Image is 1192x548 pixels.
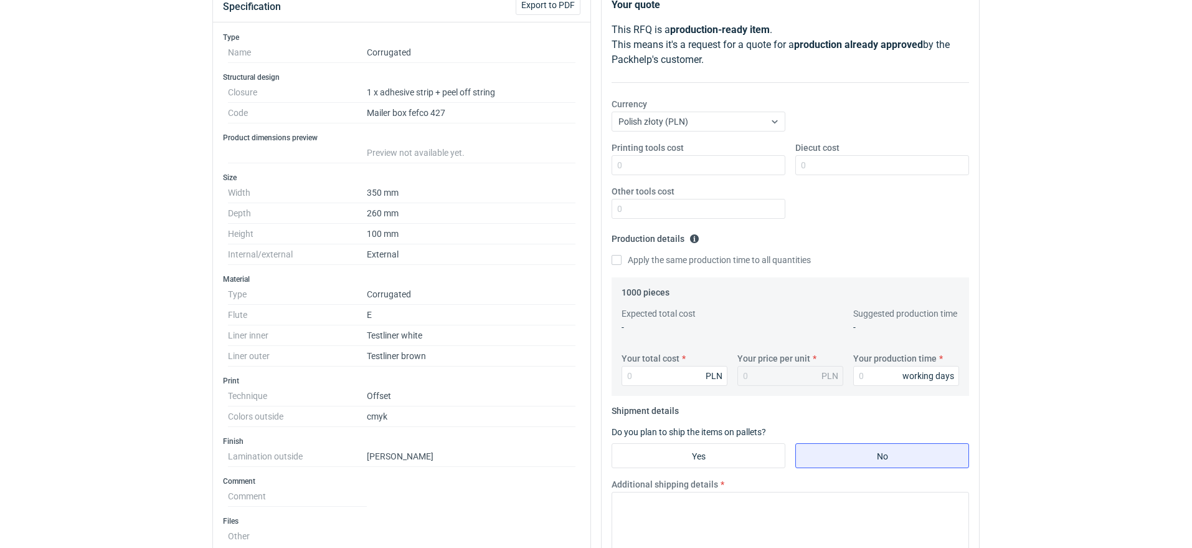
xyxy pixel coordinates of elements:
[795,155,969,175] input: 0
[622,321,727,334] p: -
[612,401,679,416] legend: Shipment details
[622,282,669,297] legend: 1000 pieces
[223,274,580,284] h3: Material
[228,406,367,427] dt: Colors outside
[367,103,575,123] dd: Mailer box fefco 427
[794,39,923,50] strong: production already approved
[367,148,465,158] span: Preview not available yet.
[367,386,575,406] dd: Offset
[670,24,770,36] strong: production-ready item
[706,370,722,382] div: PLN
[367,284,575,305] dd: Corrugated
[521,1,575,9] span: Export to PDF
[228,325,367,346] dt: Liner inner
[367,446,575,467] dd: [PERSON_NAME]
[367,325,575,346] dd: Testliner white
[228,526,367,541] dt: Other
[367,305,575,325] dd: E
[367,42,575,63] dd: Corrugated
[223,173,580,183] h3: Size
[367,224,575,244] dd: 100 mm
[228,203,367,224] dt: Depth
[223,376,580,386] h3: Print
[367,203,575,224] dd: 260 mm
[367,346,575,367] dd: Testliner brown
[228,346,367,367] dt: Liner outer
[853,366,959,386] input: 0
[853,307,957,320] label: Suggested production time
[367,183,575,203] dd: 350 mm
[367,82,575,103] dd: 1 x adhesive strip + peel off string
[618,117,688,127] span: Polish złoty (PLN)
[612,229,699,244] legend: Production details
[612,199,785,219] input: 0
[853,321,959,334] p: -
[228,386,367,406] dt: Technique
[622,366,727,386] input: 0
[821,370,838,382] div: PLN
[612,142,684,154] label: Printing tools cost
[367,406,575,427] dd: cmyk
[902,370,954,382] div: working days
[228,305,367,325] dt: Flute
[612,155,785,175] input: 0
[228,486,367,507] dt: Comment
[853,352,937,365] label: Your production time
[622,307,696,320] label: Expected total cost
[228,224,367,244] dt: Height
[612,98,647,110] label: Currency
[228,82,367,103] dt: Closure
[228,42,367,63] dt: Name
[228,183,367,203] dt: Width
[612,478,718,491] label: Additional shipping details
[228,446,367,467] dt: Lamination outside
[622,352,679,365] label: Your total cost
[223,72,580,82] h3: Structural design
[612,443,785,468] label: Yes
[228,244,367,265] dt: Internal/external
[795,443,969,468] label: No
[228,103,367,123] dt: Code
[737,352,810,365] label: Your price per unit
[612,254,811,266] label: Apply the same production time to all quantities
[612,22,969,67] p: This RFQ is a . This means it's a request for a quote for a by the Packhelp's customer.
[223,476,580,486] h3: Comment
[223,32,580,42] h3: Type
[795,142,840,154] label: Diecut cost
[612,185,674,198] label: Other tools cost
[223,133,580,143] h3: Product dimensions preview
[612,427,766,437] label: Do you plan to ship the items on pallets?
[228,284,367,305] dt: Type
[367,244,575,265] dd: External
[223,516,580,526] h3: Files
[223,436,580,446] h3: Finish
